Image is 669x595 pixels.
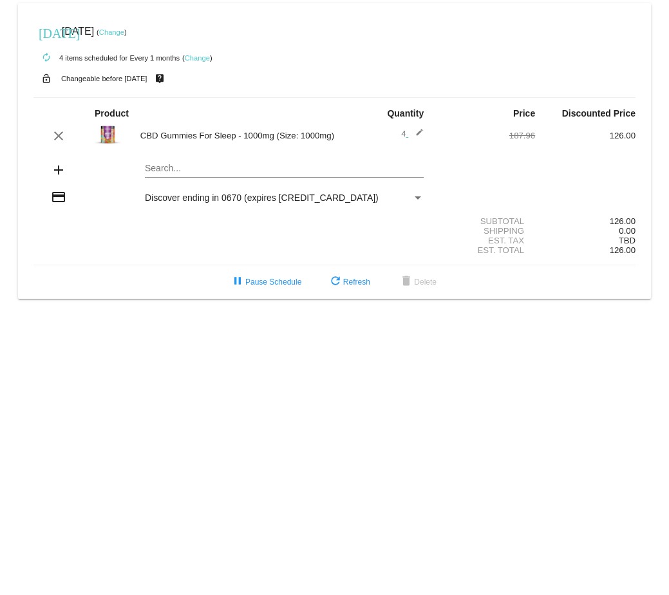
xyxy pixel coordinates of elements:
[39,70,54,87] mat-icon: lock_open
[97,28,127,36] small: ( )
[39,50,54,66] mat-icon: autorenew
[230,278,301,287] span: Pause Schedule
[230,274,245,290] mat-icon: pause
[408,128,424,144] mat-icon: edit
[99,28,124,36] a: Change
[399,278,437,287] span: Delete
[182,54,212,62] small: ( )
[435,245,535,255] div: Est. Total
[328,278,370,287] span: Refresh
[145,193,379,203] span: Discover ending in 0670 (expires [CREDIT_CARD_DATA])
[435,131,535,140] div: 187.96
[145,193,424,203] mat-select: Payment Method
[562,108,636,118] strong: Discounted Price
[328,274,343,290] mat-icon: refresh
[95,122,120,147] img: image_6483441-1.jpg
[388,270,447,294] button: Delete
[387,108,424,118] strong: Quantity
[535,216,636,226] div: 126.00
[619,236,636,245] span: TBD
[134,131,335,140] div: CBD Gummies For Sleep - 1000mg (Size: 1000mg)
[435,236,535,245] div: Est. Tax
[51,162,66,178] mat-icon: add
[51,189,66,205] mat-icon: credit_card
[220,270,312,294] button: Pause Schedule
[95,108,129,118] strong: Product
[39,24,54,40] mat-icon: [DATE]
[401,129,424,138] span: 4
[51,128,66,144] mat-icon: clear
[535,131,636,140] div: 126.00
[610,245,636,255] span: 126.00
[152,70,167,87] mat-icon: live_help
[435,216,535,226] div: Subtotal
[513,108,535,118] strong: Price
[33,54,180,62] small: 4 items scheduled for Every 1 months
[399,274,414,290] mat-icon: delete
[185,54,210,62] a: Change
[619,226,636,236] span: 0.00
[317,270,381,294] button: Refresh
[145,164,424,174] input: Search...
[61,75,147,82] small: Changeable before [DATE]
[435,226,535,236] div: Shipping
